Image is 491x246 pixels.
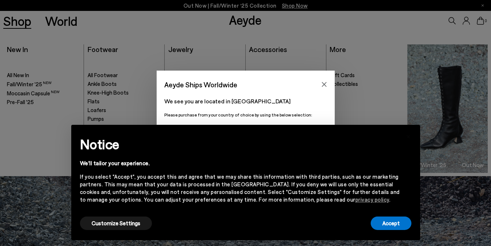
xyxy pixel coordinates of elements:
button: Customize Settings [80,217,152,230]
button: Accept [371,217,411,230]
span: Aeyde Ships Worldwide [164,78,237,91]
div: If you select "Accept", you accept this and agree that we may share this information with third p... [80,173,400,203]
span: × [406,130,411,141]
button: Close [319,79,330,90]
div: We'll tailor your experience. [80,159,400,167]
button: Close this notice [400,127,417,144]
a: privacy policy [355,196,389,203]
h2: Notice [80,135,400,154]
p: Please purchase from your country of choice by using the below selection: [164,111,327,118]
p: We see you are located in [GEOGRAPHIC_DATA] [164,97,327,106]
